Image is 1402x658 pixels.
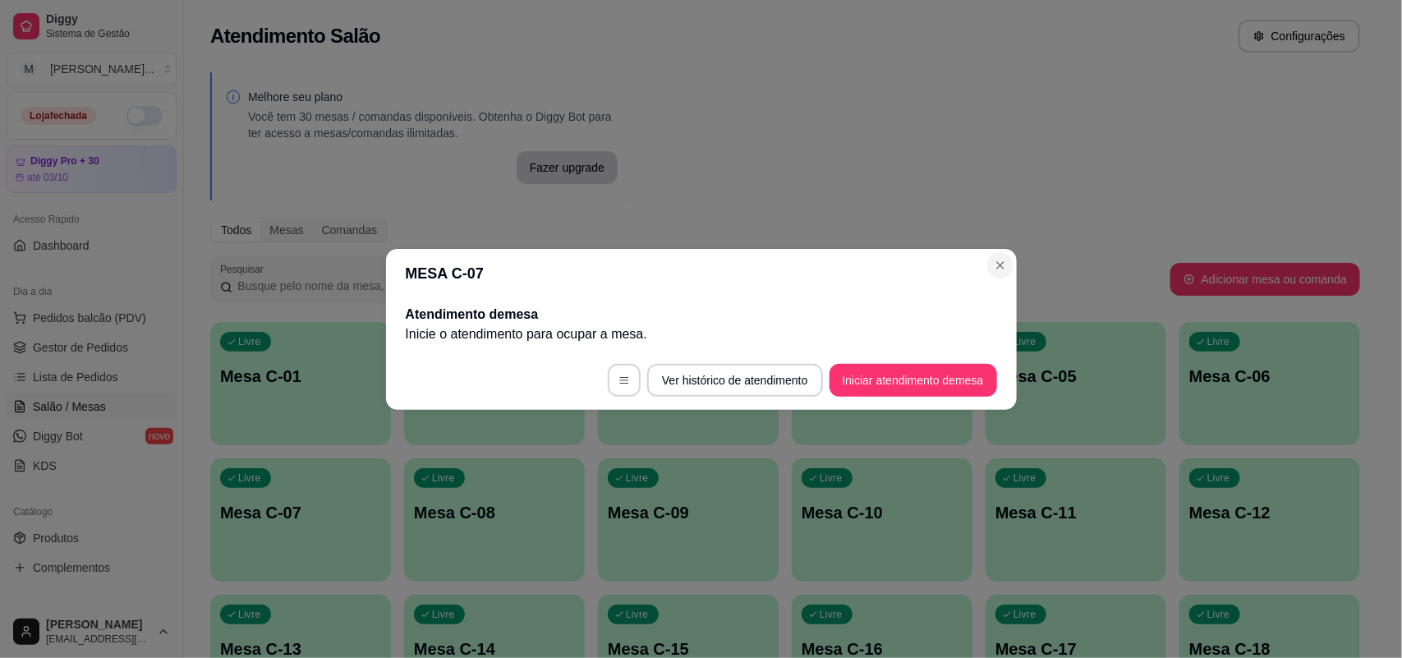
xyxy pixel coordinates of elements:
button: Iniciar atendimento demesa [830,364,997,397]
header: MESA C-07 [386,249,1017,298]
button: Ver histórico de atendimento [647,364,822,397]
button: Close [987,252,1014,278]
h2: Atendimento de mesa [406,305,997,324]
p: Inicie o atendimento para ocupar a mesa . [406,324,997,344]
